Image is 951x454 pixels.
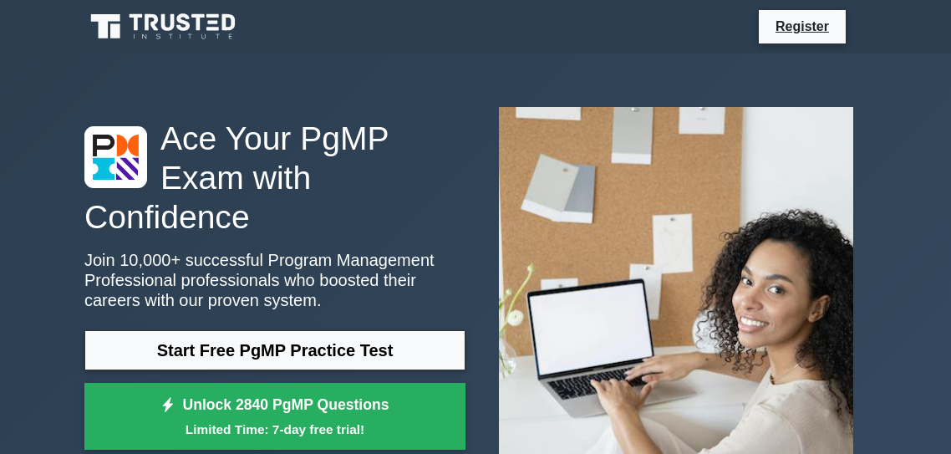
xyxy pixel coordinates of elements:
[84,383,465,450] a: Unlock 2840 PgMP QuestionsLimited Time: 7-day free trial!
[765,16,839,37] a: Register
[84,330,465,370] a: Start Free PgMP Practice Test
[84,120,465,237] h1: Ace Your PgMP Exam with Confidence
[84,250,465,310] p: Join 10,000+ successful Program Management Professional professionals who boosted their careers w...
[105,420,445,439] small: Limited Time: 7-day free trial!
